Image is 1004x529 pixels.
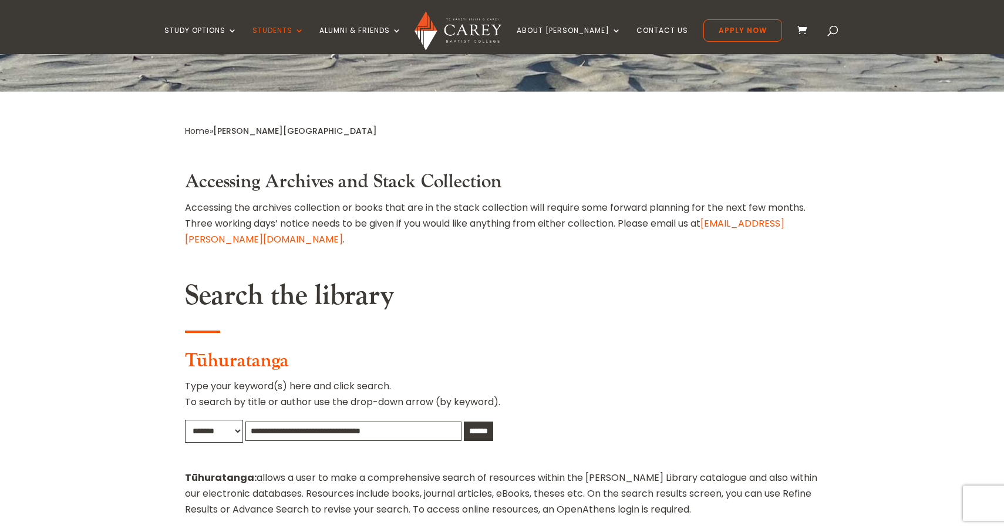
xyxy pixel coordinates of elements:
h3: Tūhuratanga [185,350,819,378]
a: Students [252,26,304,54]
p: allows a user to make a comprehensive search of resources within the [PERSON_NAME] Library catalo... [185,470,819,518]
a: Apply Now [703,19,782,42]
a: Home [185,125,210,137]
p: Accessing the archives collection or books that are in the stack collection will require some for... [185,200,819,248]
a: Alumni & Friends [319,26,402,54]
img: Carey Baptist College [415,11,501,50]
h3: Accessing Archives and Stack Collection [185,171,819,199]
a: Study Options [164,26,237,54]
strong: Tūhuratanga: [185,471,257,484]
span: [PERSON_NAME][GEOGRAPHIC_DATA] [213,125,377,137]
a: About [PERSON_NAME] [517,26,621,54]
span: » [185,125,377,137]
h2: Search the library [185,279,819,319]
p: Type your keyword(s) here and click search. To search by title or author use the drop-down arrow ... [185,378,819,419]
a: Contact Us [636,26,688,54]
